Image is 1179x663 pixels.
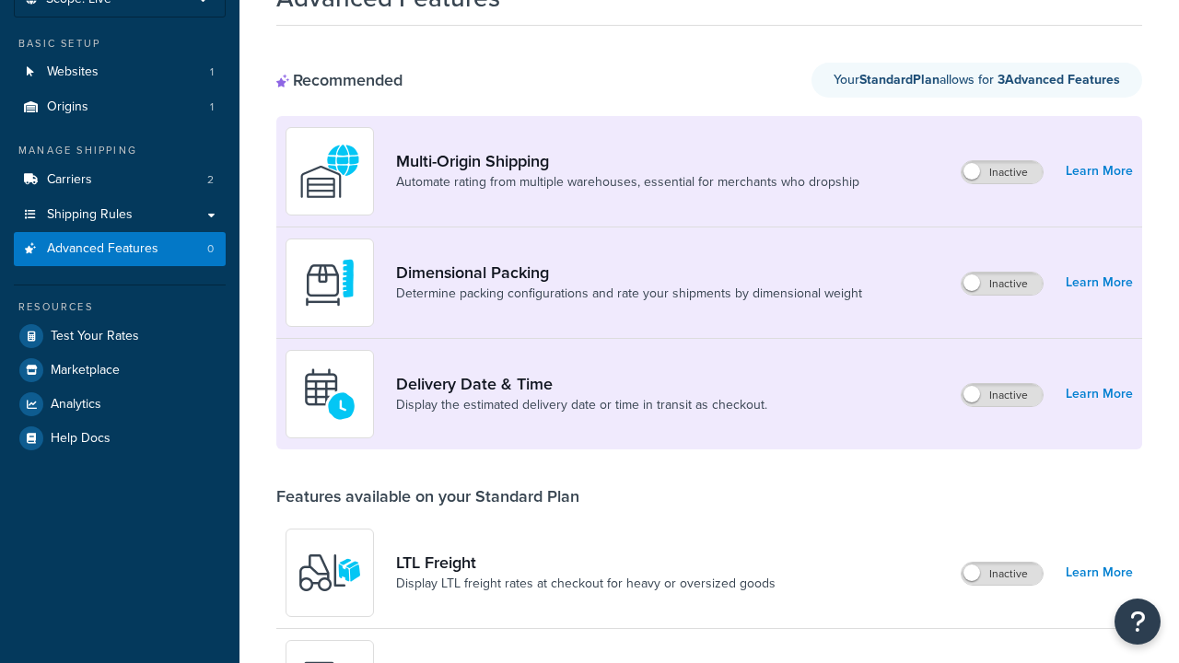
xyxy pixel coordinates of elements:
[396,374,767,394] a: Delivery Date & Time
[962,563,1043,585] label: Inactive
[396,552,776,573] a: LTL Freight
[1066,381,1133,407] a: Learn More
[14,354,226,387] a: Marketplace
[396,285,862,303] a: Determine packing configurations and rate your shipments by dimensional weight
[396,396,767,414] a: Display the estimated delivery date or time in transit as checkout.
[14,422,226,455] a: Help Docs
[47,172,92,188] span: Carriers
[14,320,226,353] a: Test Your Rates
[962,273,1043,295] label: Inactive
[298,541,362,605] img: y79ZsPf0fXUFUhFXDzUgf+ktZg5F2+ohG75+v3d2s1D9TjoU8PiyCIluIjV41seZevKCRuEjTPPOKHJsQcmKCXGdfprl3L4q7...
[396,262,862,283] a: Dimensional Packing
[14,55,226,89] a: Websites1
[396,173,859,192] a: Automate rating from multiple warehouses, essential for merchants who dropship
[1066,158,1133,184] a: Learn More
[859,70,940,89] strong: Standard Plan
[962,161,1043,183] label: Inactive
[14,198,226,232] a: Shipping Rules
[210,99,214,115] span: 1
[51,363,120,378] span: Marketplace
[298,250,362,315] img: DTVBYsAAAAAASUVORK5CYII=
[14,388,226,421] a: Analytics
[1115,599,1161,645] button: Open Resource Center
[396,151,859,171] a: Multi-Origin Shipping
[276,70,403,90] div: Recommended
[210,64,214,80] span: 1
[51,431,111,447] span: Help Docs
[47,241,158,257] span: Advanced Features
[998,70,1120,89] strong: 3 Advanced Feature s
[14,163,226,197] a: Carriers2
[962,384,1043,406] label: Inactive
[1066,270,1133,296] a: Learn More
[14,232,226,266] a: Advanced Features0
[14,36,226,52] div: Basic Setup
[298,362,362,426] img: gfkeb5ejjkALwAAAABJRU5ErkJggg==
[14,90,226,124] li: Origins
[14,299,226,315] div: Resources
[47,64,99,80] span: Websites
[1066,560,1133,586] a: Learn More
[14,232,226,266] li: Advanced Features
[51,397,101,413] span: Analytics
[51,329,139,344] span: Test Your Rates
[14,90,226,124] a: Origins1
[14,143,226,158] div: Manage Shipping
[298,139,362,204] img: WatD5o0RtDAAAAAElFTkSuQmCC
[14,163,226,197] li: Carriers
[47,207,133,223] span: Shipping Rules
[276,486,579,506] div: Features available on your Standard Plan
[207,172,214,188] span: 2
[396,575,776,593] a: Display LTL freight rates at checkout for heavy or oversized goods
[207,241,214,257] span: 0
[14,55,226,89] li: Websites
[47,99,88,115] span: Origins
[834,70,998,89] span: Your allows for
